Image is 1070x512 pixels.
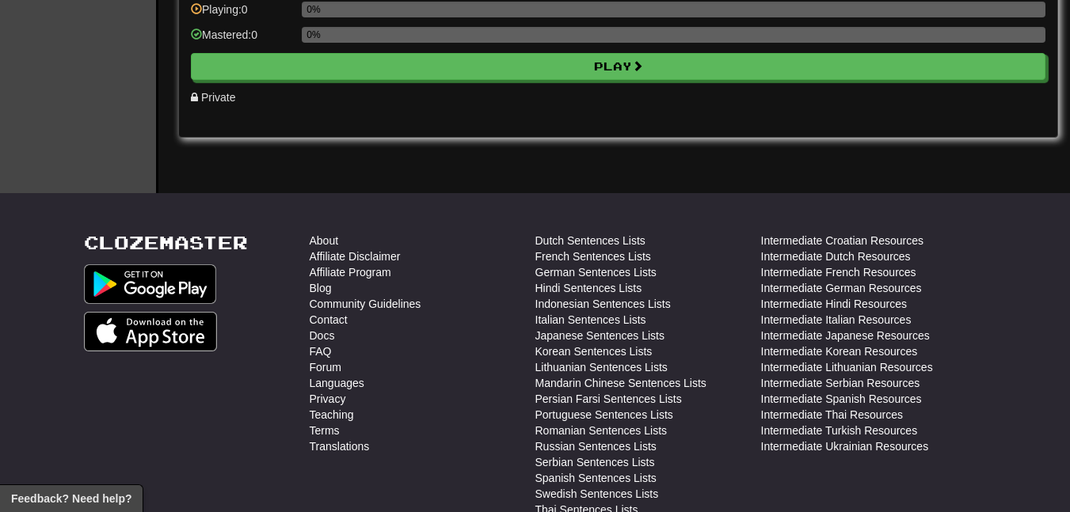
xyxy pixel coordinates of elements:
img: Get it on App Store [84,312,218,351]
a: Affiliate Program [310,264,391,280]
a: Persian Farsi Sentences Lists [535,391,682,407]
a: Intermediate Italian Resources [761,312,912,328]
a: French Sentences Lists [535,248,651,264]
a: Indonesian Sentences Lists [535,296,671,312]
a: Blog [310,280,332,296]
a: German Sentences Lists [535,264,657,280]
a: Docs [310,328,335,343]
a: Intermediate Dutch Resources [761,248,911,264]
a: Spanish Sentences Lists [535,470,657,486]
a: Romanian Sentences Lists [535,423,668,438]
a: Intermediate Japanese Resources [761,328,930,343]
a: Contact [310,312,348,328]
a: Lithuanian Sentences Lists [535,359,668,375]
img: Get it on Google Play [84,264,217,304]
a: Privacy [310,391,346,407]
a: Hindi Sentences Lists [535,280,642,296]
a: Intermediate Serbian Resources [761,375,920,391]
div: Playing: 0 [191,2,294,28]
a: Intermediate Turkish Resources [761,423,918,438]
span: Open feedback widget [11,491,131,506]
a: Serbian Sentences Lists [535,454,655,470]
a: Forum [310,359,341,375]
a: Mandarin Chinese Sentences Lists [535,375,706,391]
a: Affiliate Disclaimer [310,248,401,264]
a: Languages [310,375,364,391]
a: FAQ [310,343,332,359]
a: Intermediate Korean Resources [761,343,918,359]
a: Translations [310,438,370,454]
a: Swedish Sentences Lists [535,486,659,502]
a: Intermediate German Resources [761,280,922,296]
a: Intermediate Spanish Resources [761,391,922,407]
a: Portuguese Sentences Lists [535,407,673,423]
a: Intermediate Ukrainian Resources [761,438,929,454]
a: About [310,233,339,248]
a: Intermediate Hindi Resources [761,296,907,312]
a: Korean Sentences Lists [535,343,653,359]
a: Intermediate Croatian Resources [761,233,923,248]
a: Dutch Sentences Lists [535,233,645,248]
div: Mastered: 0 [191,27,294,53]
a: Teaching [310,407,354,423]
a: Intermediate Lithuanian Resources [761,359,933,375]
button: Play [191,53,1045,80]
a: Community Guidelines [310,296,421,312]
a: Japanese Sentences Lists [535,328,664,343]
a: Italian Sentences Lists [535,312,646,328]
a: Intermediate Thai Resources [761,407,904,423]
div: Private [191,89,1045,105]
a: Intermediate French Resources [761,264,916,280]
a: Clozemaster [84,233,248,252]
a: Russian Sentences Lists [535,438,657,454]
a: Terms [310,423,340,438]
